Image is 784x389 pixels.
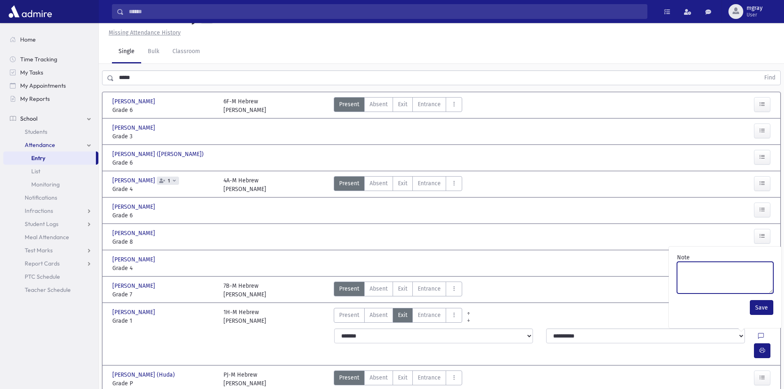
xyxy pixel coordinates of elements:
[418,100,441,109] span: Entrance
[677,253,690,262] label: Note
[223,97,266,114] div: 6F-M Hebrew [PERSON_NAME]
[112,317,215,325] span: Grade 1
[339,179,359,188] span: Present
[112,211,215,220] span: Grade 6
[112,158,215,167] span: Grade 6
[398,179,407,188] span: Exit
[339,100,359,109] span: Present
[3,138,98,151] a: Attendance
[112,106,215,114] span: Grade 6
[20,82,66,89] span: My Appointments
[112,123,157,132] span: [PERSON_NAME]
[334,370,462,388] div: AttTypes
[3,33,98,46] a: Home
[3,66,98,79] a: My Tasks
[25,207,53,214] span: Infractions
[747,5,763,12] span: mgray
[3,92,98,105] a: My Reports
[112,185,215,193] span: Grade 4
[25,260,60,267] span: Report Cards
[112,238,215,246] span: Grade 8
[166,178,172,184] span: 1
[370,284,388,293] span: Absent
[418,284,441,293] span: Entrance
[750,300,773,315] button: Save
[112,379,215,388] span: Grade P
[339,284,359,293] span: Present
[31,168,40,175] span: List
[3,112,98,125] a: School
[112,229,157,238] span: [PERSON_NAME]
[20,115,37,122] span: School
[25,141,55,149] span: Attendance
[112,264,215,273] span: Grade 4
[334,97,462,114] div: AttTypes
[105,29,181,36] a: Missing Attendance History
[370,100,388,109] span: Absent
[25,128,47,135] span: Students
[3,217,98,231] a: Student Logs
[112,290,215,299] span: Grade 7
[166,40,207,63] a: Classroom
[112,150,205,158] span: [PERSON_NAME] ([PERSON_NAME])
[370,311,388,319] span: Absent
[112,370,177,379] span: [PERSON_NAME] (Huda)
[25,286,71,293] span: Teacher Schedule
[3,257,98,270] a: Report Cards
[370,373,388,382] span: Absent
[223,370,266,388] div: PJ-M Hebrew [PERSON_NAME]
[3,270,98,283] a: PTC Schedule
[334,308,462,325] div: AttTypes
[31,154,45,162] span: Entry
[25,233,69,241] span: Meal Attendance
[31,181,60,188] span: Monitoring
[418,179,441,188] span: Entrance
[25,194,57,201] span: Notifications
[112,132,215,141] span: Grade 3
[334,282,462,299] div: AttTypes
[3,204,98,217] a: Infractions
[223,176,266,193] div: 4A-M Hebrew [PERSON_NAME]
[3,53,98,66] a: Time Tracking
[3,244,98,257] a: Test Marks
[334,176,462,193] div: AttTypes
[223,282,266,299] div: 7B-M Hebrew [PERSON_NAME]
[112,40,141,63] a: Single
[398,284,407,293] span: Exit
[759,71,780,85] button: Find
[124,4,647,19] input: Search
[398,373,407,382] span: Exit
[112,97,157,106] span: [PERSON_NAME]
[20,56,57,63] span: Time Tracking
[109,29,181,36] u: Missing Attendance History
[25,273,60,280] span: PTC Schedule
[418,311,441,319] span: Entrance
[370,179,388,188] span: Absent
[25,220,58,228] span: Student Logs
[141,40,166,63] a: Bulk
[3,151,96,165] a: Entry
[112,176,157,185] span: [PERSON_NAME]
[3,178,98,191] a: Monitoring
[339,311,359,319] span: Present
[223,308,266,325] div: 1H-M Hebrew [PERSON_NAME]
[747,12,763,18] span: User
[3,231,98,244] a: Meal Attendance
[3,165,98,178] a: List
[20,69,43,76] span: My Tasks
[3,191,98,204] a: Notifications
[3,79,98,92] a: My Appointments
[112,203,157,211] span: [PERSON_NAME]
[112,282,157,290] span: [PERSON_NAME]
[20,95,50,102] span: My Reports
[398,100,407,109] span: Exit
[112,255,157,264] span: [PERSON_NAME]
[112,308,157,317] span: [PERSON_NAME]
[7,3,54,20] img: AdmirePro
[3,125,98,138] a: Students
[398,311,407,319] span: Exit
[339,373,359,382] span: Present
[3,283,98,296] a: Teacher Schedule
[25,247,53,254] span: Test Marks
[20,36,36,43] span: Home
